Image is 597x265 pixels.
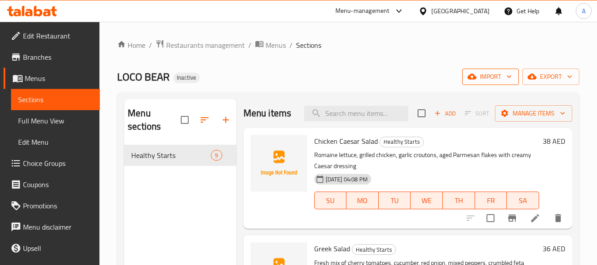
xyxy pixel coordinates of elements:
span: import [469,71,512,82]
div: items [211,150,222,161]
h2: Menu sections [128,107,180,133]
span: [DATE] 04:08 PM [322,175,371,184]
button: Add section [215,109,236,131]
a: Promotions [4,195,100,216]
div: Healthy Starts [352,244,396,255]
span: Sort sections [194,109,215,131]
button: MO [346,192,379,209]
nav: breadcrumb [117,39,579,51]
a: Full Menu View [11,110,100,131]
span: Healthy Starts [380,137,423,147]
span: TU [382,194,407,207]
span: A [582,6,586,16]
span: Upsell [23,243,93,253]
span: Restaurants management [166,40,245,50]
span: Promotions [23,200,93,211]
button: FR [475,192,507,209]
nav: Menu sections [124,141,236,169]
li: / [289,40,293,50]
a: Menu disclaimer [4,216,100,238]
h2: Menu items [243,107,292,120]
button: Add [431,107,459,120]
img: Chicken Caesar Salad [251,135,307,192]
span: Sections [18,94,93,105]
span: Inactive [173,74,200,81]
button: export [522,69,579,85]
span: Choice Groups [23,158,93,169]
button: Branch-specific-item [502,207,523,229]
span: Menu disclaimer [23,222,93,232]
span: Select section first [459,107,495,120]
span: Healthy Starts [352,245,395,255]
button: SU [314,192,347,209]
button: TU [379,192,411,209]
span: Manage items [502,108,565,119]
span: WE [414,194,439,207]
span: Menus [25,73,93,84]
span: Branches [23,52,93,62]
span: LOCO BEAR [117,67,170,87]
span: SA [510,194,536,207]
li: / [248,40,251,50]
h6: 38 AED [543,135,565,147]
div: [GEOGRAPHIC_DATA] [431,6,490,16]
button: import [462,69,519,85]
h6: 36 AED [543,242,565,255]
span: SU [318,194,343,207]
button: WE [411,192,443,209]
span: Chicken Caesar Salad [314,134,378,148]
div: Menu-management [335,6,390,16]
span: Edit Restaurant [23,31,93,41]
a: Upsell [4,238,100,259]
button: SA [507,192,539,209]
span: Edit Menu [18,137,93,147]
button: TH [443,192,475,209]
a: Branches [4,46,100,68]
span: Greek Salad [314,242,350,255]
div: Healthy Starts9 [124,145,236,166]
a: Restaurants management [156,39,245,51]
span: Select all sections [175,111,194,129]
button: delete [548,207,569,229]
span: Add item [431,107,459,120]
span: Menus [266,40,286,50]
a: Edit Restaurant [4,25,100,46]
li: / [149,40,152,50]
span: Healthy Starts [131,150,211,161]
span: Select section [412,104,431,123]
a: Home [117,40,145,50]
div: Healthy Starts [380,137,424,147]
a: Menus [4,68,100,89]
a: Edit Menu [11,131,100,153]
span: export [529,71,572,82]
span: Sections [296,40,321,50]
span: Full Menu View [18,115,93,126]
input: search [304,106,408,121]
p: Romaine lettuce, grilled chicken, garlic croutons, aged Parmesan flakes with creamy Caesar dressing [314,150,539,172]
span: TH [446,194,472,207]
button: Manage items [495,105,572,122]
a: Menus [255,39,286,51]
span: 9 [211,151,221,160]
span: MO [350,194,375,207]
span: Add [433,108,457,119]
div: Inactive [173,73,200,83]
span: FR [479,194,504,207]
a: Coupons [4,174,100,195]
span: Select to update [481,209,500,227]
a: Choice Groups [4,153,100,174]
a: Sections [11,89,100,110]
a: Edit menu item [530,213,540,223]
span: Coupons [23,179,93,190]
